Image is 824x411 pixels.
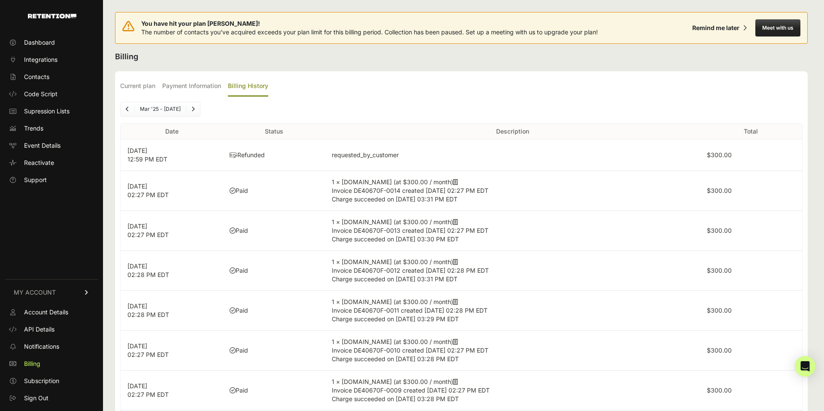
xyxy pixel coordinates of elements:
a: Account Details [5,305,98,319]
th: Status [223,124,325,140]
label: $300.00 [707,151,732,158]
a: Supression Lists [5,104,98,118]
label: Current plan [120,76,155,97]
label: Billing History [228,76,268,97]
td: requested_by_customer [325,140,700,171]
th: Total [700,124,802,140]
span: Invoice DE40670F-0010 created [DATE] 02:27 PM EDT [332,347,488,354]
a: Trends [5,122,98,135]
img: Retention.com [28,14,76,18]
span: API Details [24,325,55,334]
span: Dashboard [24,38,55,47]
span: Invoice DE40670F-0013 created [DATE] 02:27 PM EDT [332,227,488,234]
a: Contacts [5,70,98,84]
p: [DATE] 02:28 PM EDT [127,262,216,279]
th: Description [325,124,700,140]
span: Charge succeeded on [DATE] 03:29 PM EDT [332,315,459,323]
p: [DATE] 12:59 PM EDT [127,146,216,164]
span: Code Script [24,90,58,98]
td: Paid [223,251,325,291]
span: Charge succeeded on [DATE] 03:31 PM EDT [332,275,457,283]
th: Date [121,124,223,140]
td: 1 × [DOMAIN_NAME] (at $300.00 / month) [325,371,700,411]
td: 1 × [DOMAIN_NAME] (at $300.00 / month) [325,291,700,331]
span: You have hit your plan [PERSON_NAME]! [141,19,598,28]
button: Meet with us [755,19,800,37]
li: Mar '25 - [DATE] [134,106,186,113]
label: $300.00 [707,307,732,314]
span: Support [24,176,47,184]
a: Next [186,102,200,116]
span: Supression Lists [24,107,70,116]
td: 1 × [DOMAIN_NAME] (at $300.00 / month) [325,211,700,251]
td: Paid [223,371,325,411]
a: MY ACCOUNT [5,279,98,305]
span: Charge succeeded on [DATE] 03:28 PM EDT [332,395,459,402]
a: API Details [5,323,98,336]
span: Invoice DE40670F-0014 created [DATE] 02:27 PM EDT [332,187,488,194]
span: Trends [24,124,43,133]
span: Reactivate [24,158,54,167]
a: Code Script [5,87,98,101]
span: Account Details [24,308,68,317]
a: Billing [5,357,98,371]
span: Notifications [24,342,59,351]
a: Subscription [5,374,98,388]
td: 1 × [DOMAIN_NAME] (at $300.00 / month) [325,331,700,371]
span: Subscription [24,377,59,385]
a: Notifications [5,340,98,353]
a: Previous [121,102,134,116]
span: Invoice DE40670F-0011 created [DATE] 02:28 PM EDT [332,307,488,314]
label: Payment Information [162,76,221,97]
td: Refunded [223,140,325,171]
a: Support [5,173,98,187]
label: $300.00 [707,227,732,234]
td: Paid [223,291,325,331]
div: Open Intercom Messenger [795,356,815,377]
td: Paid [223,211,325,251]
button: Remind me later [689,20,750,36]
a: Integrations [5,53,98,67]
p: [DATE] 02:27 PM EDT [127,342,216,359]
span: Charge succeeded on [DATE] 03:28 PM EDT [332,355,459,362]
span: Charge succeeded on [DATE] 03:31 PM EDT [332,195,457,203]
span: Charge succeeded on [DATE] 03:30 PM EDT [332,235,459,243]
span: Contacts [24,73,49,81]
td: 1 × [DOMAIN_NAME] (at $300.00 / month) [325,251,700,291]
a: Event Details [5,139,98,152]
a: Sign Out [5,391,98,405]
label: $300.00 [707,267,732,274]
a: Dashboard [5,36,98,49]
label: $300.00 [707,187,732,194]
span: The number of contacts you've acquired exceeds your plan limit for this billing period. Collectio... [141,28,598,36]
td: 1 × [DOMAIN_NAME] (at $300.00 / month) [325,171,700,211]
h2: Billing [115,51,808,63]
span: Event Details [24,141,61,150]
td: Paid [223,171,325,211]
p: [DATE] 02:27 PM EDT [127,182,216,199]
p: [DATE] 02:27 PM EDT [127,222,216,239]
span: Invoice DE40670F-0012 created [DATE] 02:28 PM EDT [332,267,489,274]
label: $300.00 [707,347,732,354]
p: [DATE] 02:27 PM EDT [127,382,216,399]
span: Invoice DE40670F-0009 created [DATE] 02:27 PM EDT [332,387,490,394]
span: Sign Out [24,394,48,402]
label: $300.00 [707,387,732,394]
span: Integrations [24,55,58,64]
span: Billing [24,359,40,368]
div: Remind me later [692,24,739,32]
span: MY ACCOUNT [14,288,56,297]
p: [DATE] 02:28 PM EDT [127,302,216,319]
a: Reactivate [5,156,98,170]
td: Paid [223,331,325,371]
